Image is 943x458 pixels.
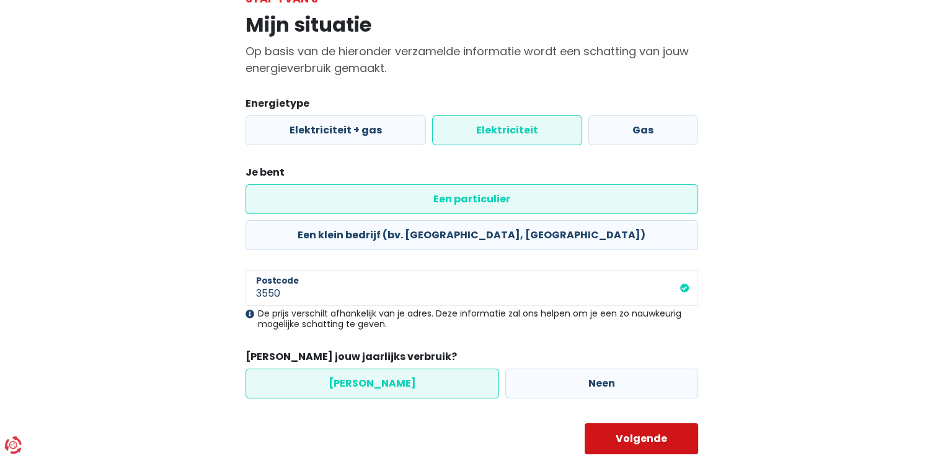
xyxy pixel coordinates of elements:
div: De prijs verschilt afhankelijk van je adres. Deze informatie zal ons helpen om je een zo nauwkeur... [246,308,698,330]
legend: Energietype [246,96,698,115]
legend: Je bent [246,165,698,184]
label: [PERSON_NAME] [246,369,499,398]
input: 1000 [246,270,698,306]
button: Volgende [585,423,698,454]
label: Gas [588,115,697,145]
label: Elektriciteit + gas [246,115,426,145]
label: Neen [505,369,698,398]
p: Op basis van de hieronder verzamelde informatie wordt een schatting van jouw energieverbruik gema... [246,43,698,76]
label: Een particulier [246,184,698,214]
legend: [PERSON_NAME] jouw jaarlijks verbruik? [246,349,698,369]
label: Een klein bedrijf (bv. [GEOGRAPHIC_DATA], [GEOGRAPHIC_DATA]) [246,220,698,250]
label: Elektriciteit [432,115,582,145]
h1: Mijn situatie [246,13,698,37]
